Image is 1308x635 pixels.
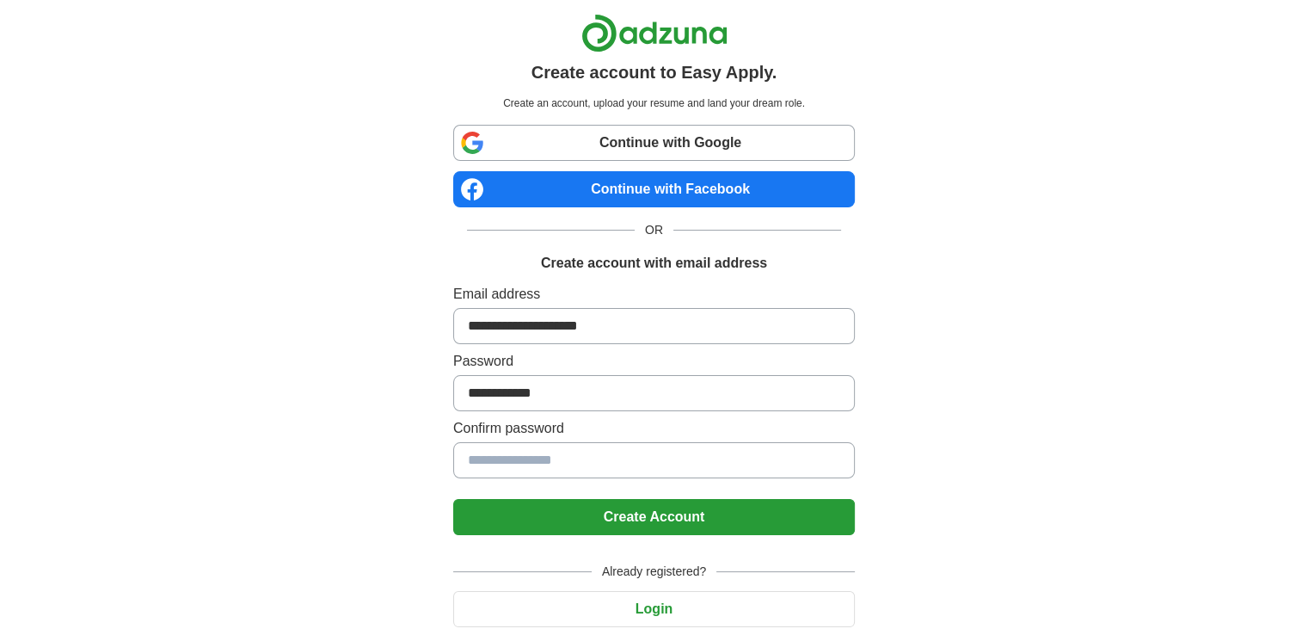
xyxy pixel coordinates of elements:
img: Adzuna logo [581,14,728,52]
p: Create an account, upload your resume and land your dream role. [457,96,851,111]
button: Login [453,591,855,627]
label: Password [453,351,855,372]
a: Continue with Facebook [453,171,855,207]
h1: Create account to Easy Apply. [531,59,777,85]
span: OR [635,221,673,239]
h1: Create account with email address [541,253,767,274]
label: Confirm password [453,418,855,439]
button: Create Account [453,499,855,535]
a: Continue with Google [453,125,855,161]
a: Login [453,601,855,616]
label: Email address [453,284,855,305]
span: Already registered? [592,563,716,581]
